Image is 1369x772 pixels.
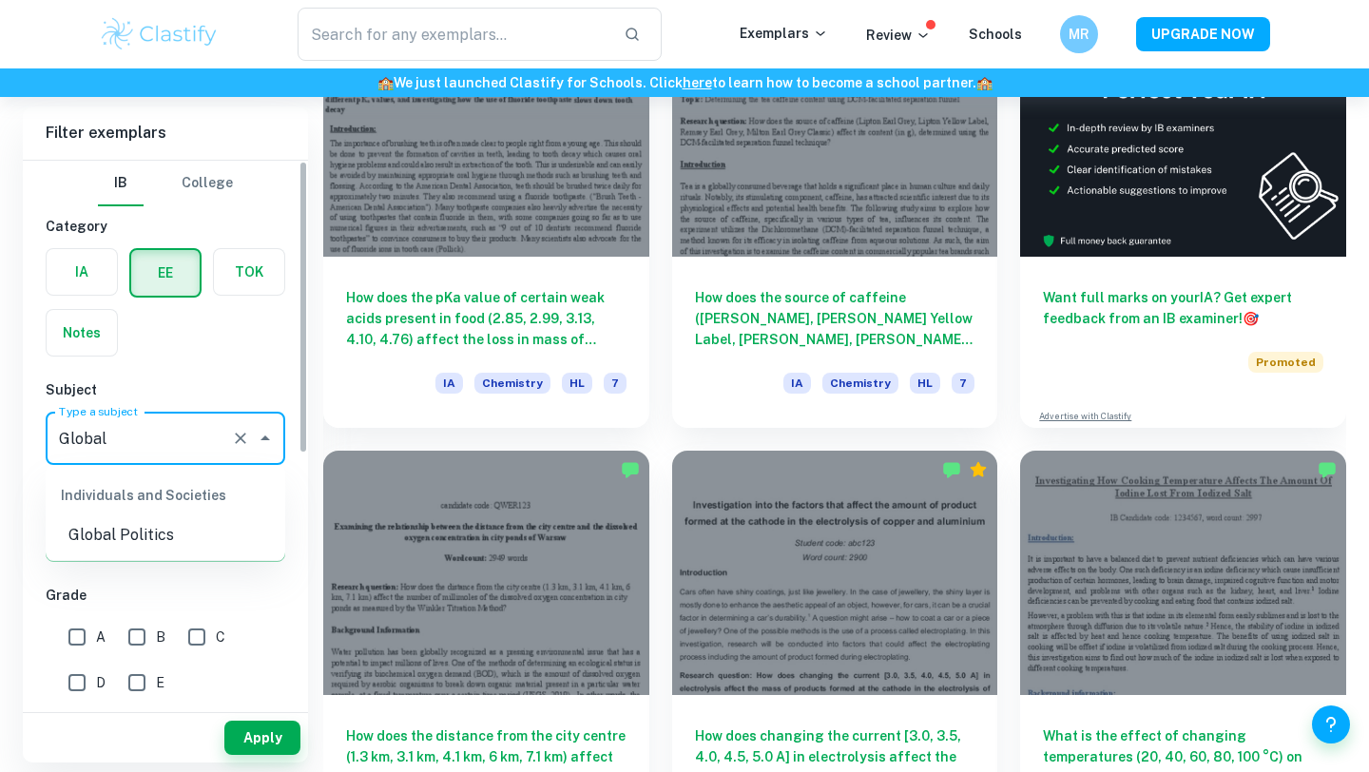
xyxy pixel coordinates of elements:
button: College [182,161,233,206]
span: D [96,672,106,693]
span: Chemistry [474,373,550,394]
h6: Category [46,216,285,237]
button: Notes [47,310,117,356]
button: IA [47,249,117,295]
img: Marked [1318,460,1337,479]
span: 🏫 [976,75,993,90]
button: UPGRADE NOW [1136,17,1270,51]
h6: MR [1069,24,1090,45]
h6: Filter exemplars [23,106,308,160]
button: Apply [224,721,300,755]
span: A [96,627,106,647]
button: TOK [214,249,284,295]
h6: Want full marks on your IA ? Get expert feedback from an IB examiner! [1043,287,1323,329]
input: Search for any exemplars... [298,8,608,61]
h6: Grade [46,585,285,606]
a: How does the source of caffeine ([PERSON_NAME], [PERSON_NAME] Yellow Label, [PERSON_NAME], [PERSO... [672,12,998,428]
button: MR [1060,15,1098,53]
button: IB [98,161,144,206]
label: Type a subject [59,403,138,419]
span: Chemistry [822,373,898,394]
li: Global Politics [46,518,285,552]
a: Want full marks on yourIA? Get expert feedback from an IB examiner!PromotedAdvertise with Clastify [1020,12,1346,428]
span: IA [783,373,811,394]
button: Help and Feedback [1312,705,1350,743]
div: Individuals and Societies [46,473,285,518]
a: here [683,75,712,90]
span: 🎯 [1243,311,1259,326]
h6: We just launched Clastify for Schools. Click to learn how to become a school partner. [4,72,1365,93]
div: Premium [969,460,988,479]
span: 7 [952,373,974,394]
span: 🏫 [377,75,394,90]
img: Thumbnail [1020,12,1346,257]
div: Filter type choice [98,161,233,206]
span: C [216,627,225,647]
span: E [156,672,164,693]
a: Schools [969,27,1022,42]
p: Exemplars [740,23,828,44]
span: B [156,627,165,647]
span: HL [910,373,940,394]
a: Advertise with Clastify [1039,410,1131,423]
a: How does the pKa value of certain weak acids present in food (2.85, 2.99, 3.13, 4.10, 4.76) affec... [323,12,649,428]
button: Close [252,425,279,452]
span: Promoted [1248,352,1323,373]
span: HL [562,373,592,394]
h6: How does the pKa value of certain weak acids present in food (2.85, 2.99, 3.13, 4.10, 4.76) affec... [346,287,627,350]
button: Clear [227,425,254,452]
h6: How does the source of caffeine ([PERSON_NAME], [PERSON_NAME] Yellow Label, [PERSON_NAME], [PERSO... [695,287,975,350]
span: IA [435,373,463,394]
p: Review [866,25,931,46]
button: EE [131,250,200,296]
span: 7 [604,373,627,394]
img: Clastify logo [99,15,220,53]
h6: Subject [46,379,285,400]
img: Marked [621,460,640,479]
img: Marked [942,460,961,479]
